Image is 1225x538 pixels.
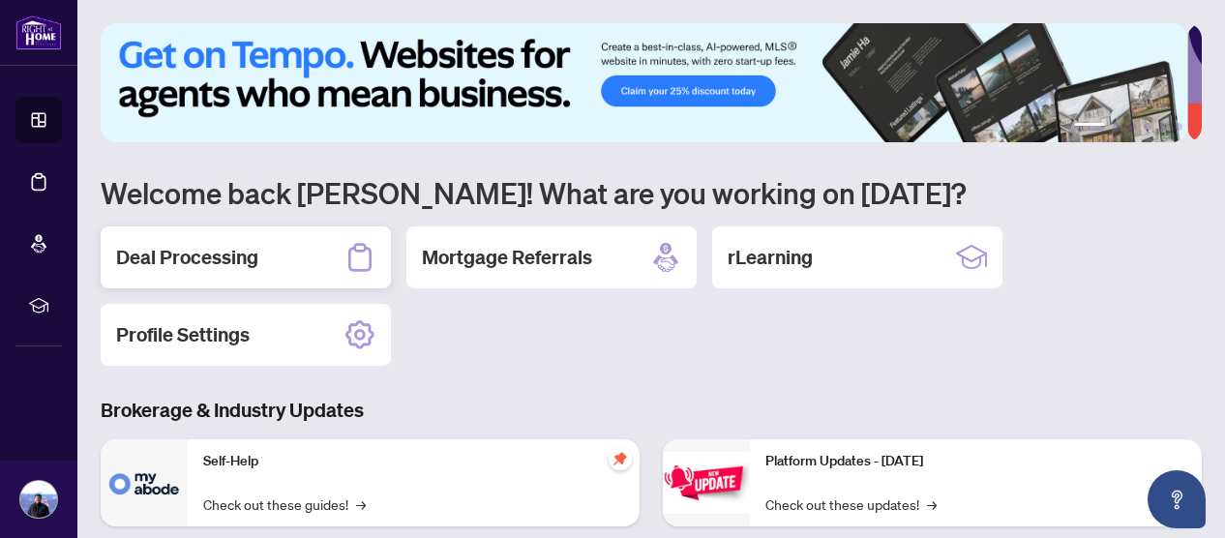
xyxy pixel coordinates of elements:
h3: Brokerage & Industry Updates [101,397,1202,424]
h2: Mortgage Referrals [422,244,592,271]
h2: rLearning [728,244,813,271]
img: Slide 0 [101,23,1187,142]
span: → [927,493,937,515]
span: pushpin [609,447,632,470]
a: Check out these updates!→ [765,493,937,515]
h1: Welcome back [PERSON_NAME]! What are you working on [DATE]? [101,174,1202,211]
button: 2 [1113,123,1120,131]
span: → [356,493,366,515]
h2: Deal Processing [116,244,258,271]
button: 5 [1159,123,1167,131]
button: 6 [1175,123,1182,131]
img: Platform Updates - June 23, 2025 [663,452,750,513]
button: Open asap [1148,470,1206,528]
a: Check out these guides!→ [203,493,366,515]
img: logo [15,15,62,50]
button: 1 [1074,123,1105,131]
h2: Profile Settings [116,321,250,348]
p: Platform Updates - [DATE] [765,451,1186,472]
p: Self-Help [203,451,624,472]
img: Self-Help [101,439,188,526]
button: 3 [1128,123,1136,131]
button: 4 [1144,123,1151,131]
img: Profile Icon [20,481,57,518]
